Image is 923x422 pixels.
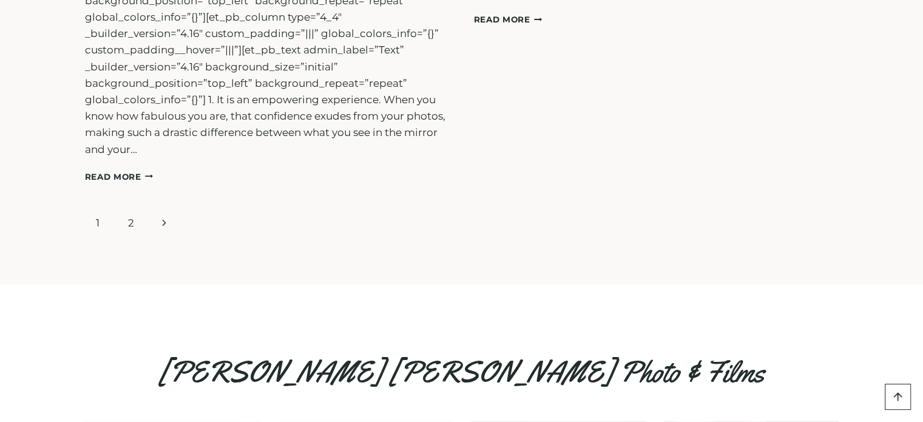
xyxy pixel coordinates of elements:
[118,210,144,236] a: 2
[85,210,839,236] nav: Page navigation
[85,172,154,182] a: Read More
[85,210,111,236] span: 1
[474,15,543,24] a: Read More
[885,384,911,410] a: Scroll to top
[85,355,839,404] h3: [PERSON_NAME] [PERSON_NAME] Photo & Films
